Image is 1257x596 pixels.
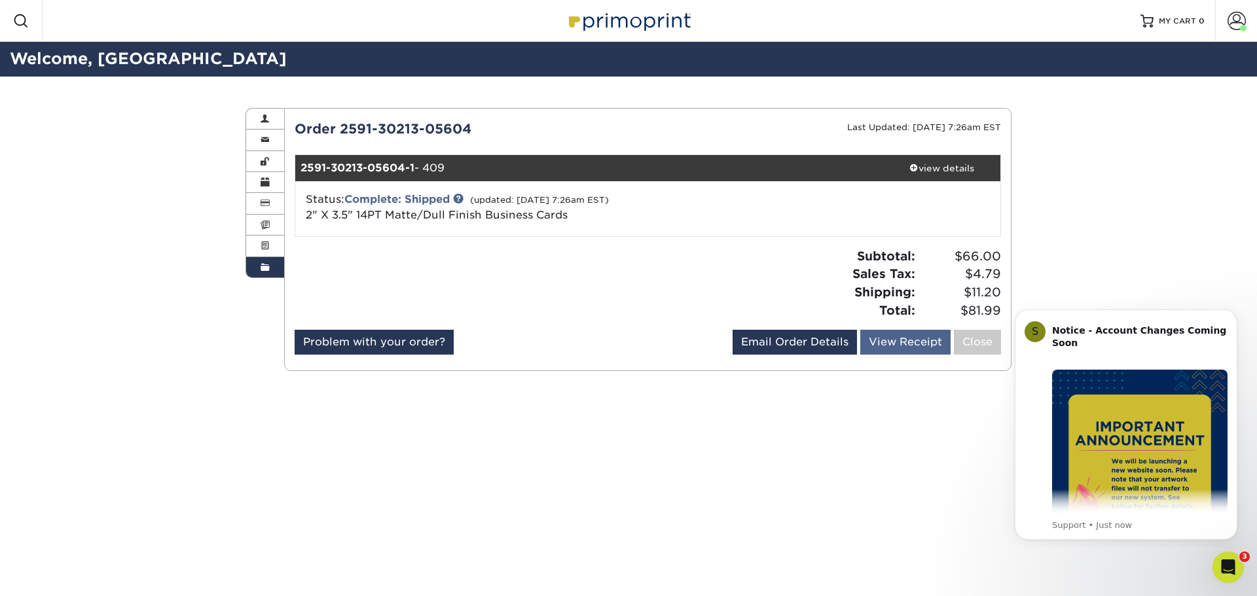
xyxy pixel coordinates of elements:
[285,119,648,139] div: Order 2591-30213-05604
[470,195,609,205] small: (updated: [DATE] 7:26am EST)
[854,285,915,299] strong: Shipping:
[301,162,414,174] strong: 2591-30213-05604-1
[344,193,450,205] a: Complete: Shipped
[733,330,857,355] a: Email Order Details
[919,265,1001,283] span: $4.79
[919,283,1001,302] span: $11.20
[295,155,883,181] div: - 409
[1159,16,1196,27] span: MY CART
[860,330,951,355] a: View Receipt
[1212,552,1244,583] iframe: Intercom live chat
[857,249,915,263] strong: Subtotal:
[954,330,1001,355] a: Close
[295,330,454,355] a: Problem with your order?
[883,155,1000,181] a: view details
[1199,16,1205,26] span: 0
[852,266,915,281] strong: Sales Tax:
[1239,552,1250,562] span: 3
[919,247,1001,266] span: $66.00
[995,298,1257,548] iframe: Intercom notifications message
[879,303,915,317] strong: Total:
[296,192,765,223] div: Status:
[883,162,1000,175] div: view details
[847,122,1001,132] small: Last Updated: [DATE] 7:26am EST
[306,209,568,221] a: 2" X 3.5" 14PT Matte/Dull Finish Business Cards
[919,302,1001,320] span: $81.99
[563,7,694,35] img: Primoprint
